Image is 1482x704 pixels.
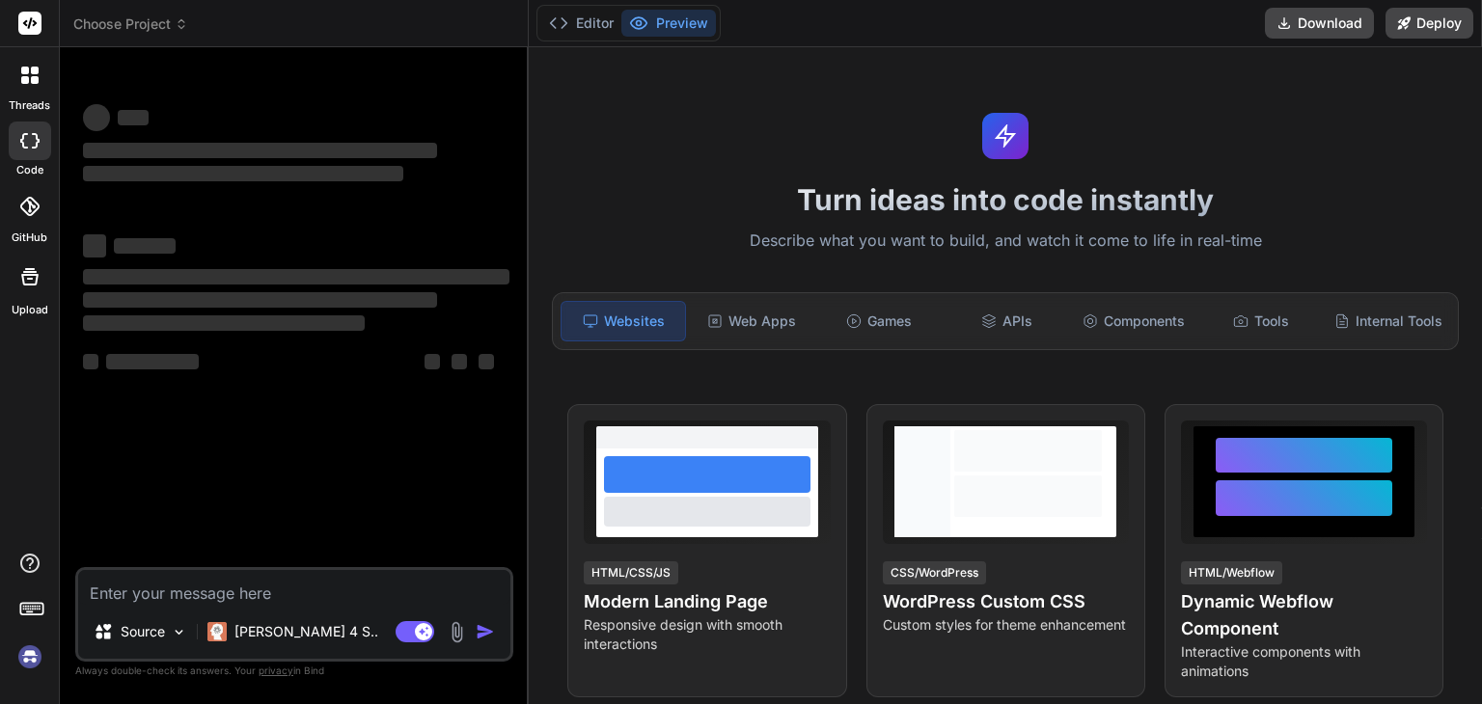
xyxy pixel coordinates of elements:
span: ‌ [479,354,494,369]
div: Internal Tools [1327,301,1450,341]
span: ‌ [83,143,437,158]
div: HTML/Webflow [1181,561,1282,584]
span: ‌ [83,269,509,284]
span: ‌ [83,354,98,369]
label: threads [9,97,50,114]
span: ‌ [83,166,403,181]
img: icon [476,622,495,641]
span: ‌ [83,234,106,257]
div: CSS/WordPress [883,561,986,584]
img: attachment [446,621,468,643]
span: Choose Project [73,14,188,34]
p: Responsive design with smooth interactions [584,615,830,654]
button: Download [1265,8,1374,39]
h4: WordPress Custom CSS [883,588,1129,615]
span: ‌ [106,354,199,369]
p: Custom styles for theme enhancement [883,615,1129,635]
span: ‌ [114,238,176,254]
span: ‌ [425,354,440,369]
span: privacy [259,664,293,676]
button: Deploy [1386,8,1473,39]
img: Pick Models [171,624,187,640]
label: code [16,162,43,178]
div: Tools [1199,301,1323,341]
p: Interactive components with animations [1181,642,1427,681]
div: HTML/CSS/JS [584,561,678,584]
p: [PERSON_NAME] 4 S.. [234,622,378,641]
div: APIs [945,301,1068,341]
div: Web Apps [690,301,813,341]
p: Source [121,622,165,641]
label: Upload [12,302,48,318]
p: Describe what you want to build, and watch it come to life in real-time [540,229,1470,254]
span: ‌ [83,315,365,331]
div: Websites [561,301,686,341]
span: ‌ [452,354,467,369]
span: ‌ [83,104,110,131]
span: ‌ [118,110,149,125]
h4: Dynamic Webflow Component [1181,588,1427,642]
img: Claude 4 Sonnet [207,622,227,641]
img: signin [14,640,46,673]
p: Always double-check its answers. Your in Bind [75,662,513,680]
div: Components [1072,301,1195,341]
span: ‌ [83,292,437,308]
h1: Turn ideas into code instantly [540,182,1470,217]
button: Editor [541,10,621,37]
label: GitHub [12,230,47,246]
div: Games [817,301,941,341]
h4: Modern Landing Page [584,588,830,615]
button: Preview [621,10,716,37]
